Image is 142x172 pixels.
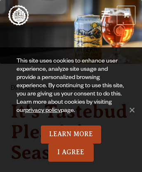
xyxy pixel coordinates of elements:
[8,5,29,26] a: Odell Home
[128,106,136,114] span: No
[17,58,125,126] div: This site uses cookies to enhance user experience, analyze site usage and provide a personalized ...
[41,126,102,144] a: Learn More
[102,6,110,23] a: Menu
[25,108,61,114] a: privacy policy
[48,144,94,162] a: I Agree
